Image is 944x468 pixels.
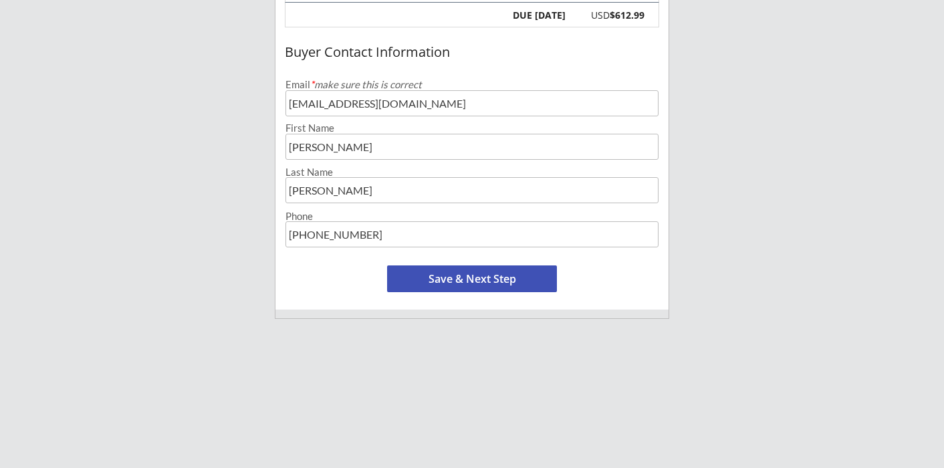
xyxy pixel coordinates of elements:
[610,9,644,21] strong: $612.99
[285,45,659,60] div: Buyer Contact Information
[573,11,644,20] div: USD
[310,78,422,90] em: make sure this is correct
[285,167,659,177] div: Last Name
[285,123,659,133] div: First Name
[510,11,566,20] div: DUE [DATE]
[387,265,557,292] button: Save & Next Step
[285,80,659,90] div: Email
[285,211,659,221] div: Phone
